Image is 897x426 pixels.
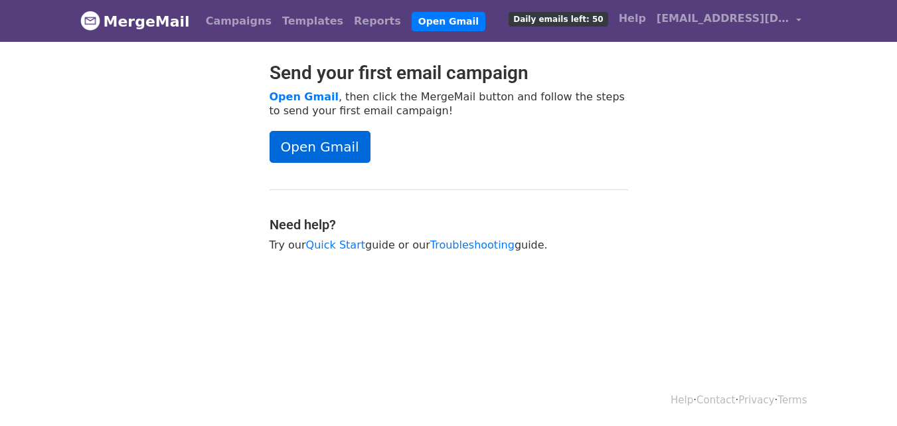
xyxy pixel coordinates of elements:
p: , then click the MergeMail button and follow the steps to send your first email campaign! [270,90,628,118]
img: MergeMail logo [80,11,100,31]
a: Daily emails left: 50 [503,5,613,32]
a: Contact [696,394,735,406]
a: MergeMail [80,7,190,35]
a: Help [613,5,651,32]
a: [EMAIL_ADDRESS][DOMAIN_NAME] [651,5,807,37]
a: Troubleshooting [430,239,515,251]
a: Open Gmail [412,12,485,31]
span: Daily emails left: 50 [509,12,608,27]
iframe: Chat Widget [831,362,897,426]
a: Reports [349,8,406,35]
a: Templates [277,8,349,35]
a: Privacy [738,394,774,406]
h4: Need help? [270,217,628,233]
a: Open Gmail [270,90,339,103]
h2: Send your first email campaign [270,62,628,84]
span: [EMAIL_ADDRESS][DOMAIN_NAME] [657,11,789,27]
a: Quick Start [306,239,365,251]
a: Help [671,394,693,406]
a: Open Gmail [270,131,370,163]
a: Campaigns [201,8,277,35]
p: Try our guide or our guide. [270,238,628,252]
div: Widget Obrolan [831,362,897,426]
a: Terms [777,394,807,406]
